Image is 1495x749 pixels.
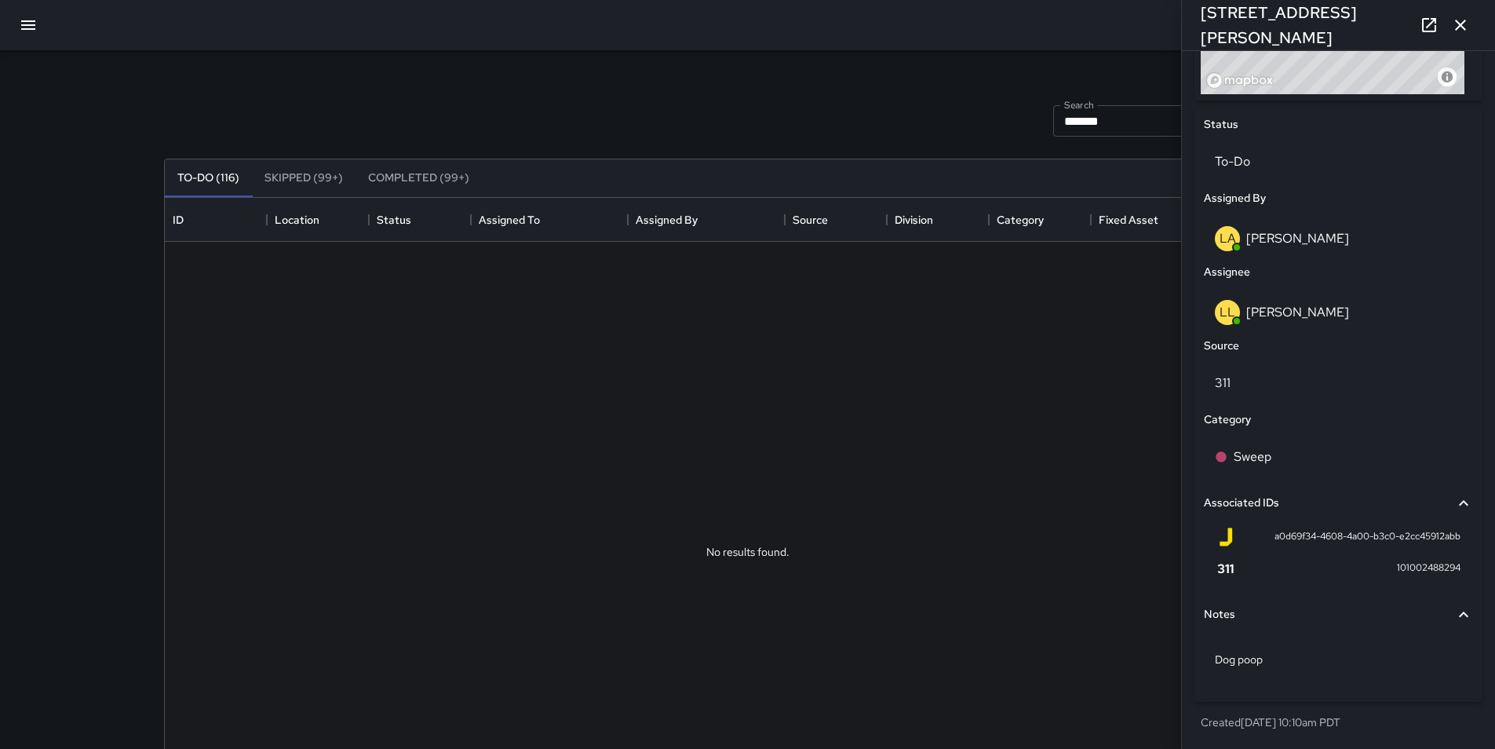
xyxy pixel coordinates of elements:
div: Assigned By [628,198,785,242]
div: Division [895,198,933,242]
div: Source [793,198,828,242]
div: Category [997,198,1044,242]
div: Assigned To [471,198,628,242]
button: Skipped (99+) [252,159,356,197]
div: ID [165,198,267,242]
div: Location [275,198,319,242]
div: Assigned By [636,198,698,242]
button: Completed (99+) [356,159,482,197]
div: Division [887,198,989,242]
div: Fixed Asset [1099,198,1158,242]
div: ID [173,198,184,242]
label: Search [1064,98,1094,111]
button: To-Do (116) [165,159,252,197]
div: Location [267,198,369,242]
div: Assigned To [479,198,540,242]
div: Fixed Asset [1091,198,1193,242]
div: Status [369,198,471,242]
div: Category [989,198,1091,242]
div: Status [377,198,411,242]
div: Source [785,198,887,242]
